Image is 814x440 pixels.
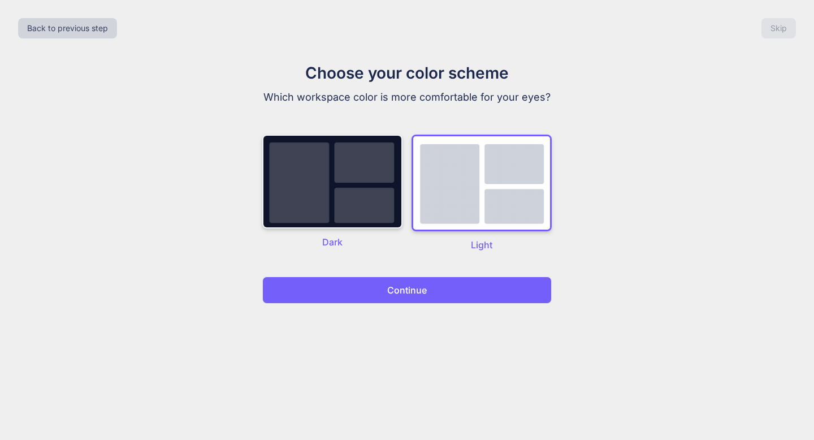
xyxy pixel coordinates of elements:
[217,61,597,85] h1: Choose your color scheme
[412,135,552,231] img: dark
[262,277,552,304] button: Continue
[387,283,427,297] p: Continue
[761,18,796,38] button: Skip
[18,18,117,38] button: Back to previous step
[412,238,552,252] p: Light
[262,135,402,228] img: dark
[217,89,597,105] p: Which workspace color is more comfortable for your eyes?
[262,235,402,249] p: Dark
